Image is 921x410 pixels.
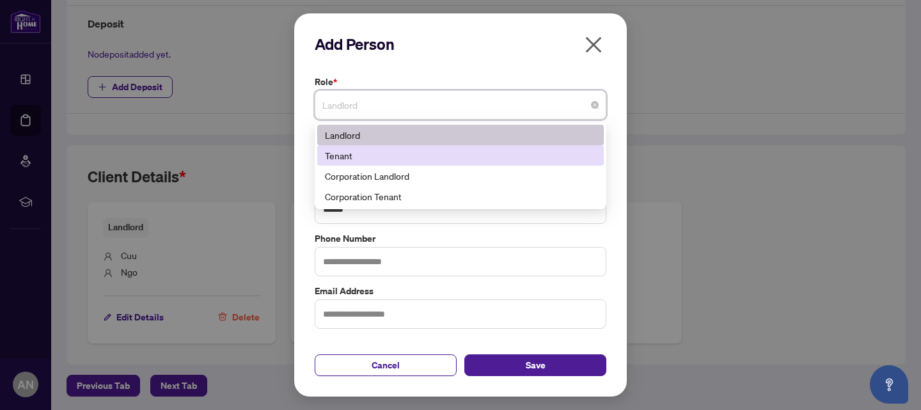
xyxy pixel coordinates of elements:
div: Landlord [325,128,596,142]
div: Corporation Tenant [325,189,596,203]
div: Landlord [317,125,604,145]
div: Tenant [325,148,596,162]
button: Cancel [315,354,457,376]
button: Open asap [870,365,908,404]
span: close-circle [591,101,599,109]
span: Landlord [322,93,599,117]
label: Role [315,75,606,89]
button: Save [464,354,606,376]
span: Save [526,355,546,375]
label: Email Address [315,284,606,298]
div: Corporation Landlord [317,166,604,186]
div: Corporation Tenant [317,186,604,207]
div: Tenant [317,145,604,166]
div: Corporation Landlord [325,169,596,183]
label: Phone Number [315,232,606,246]
h2: Add Person [315,34,606,54]
span: close [583,35,604,55]
span: Cancel [372,355,400,375]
